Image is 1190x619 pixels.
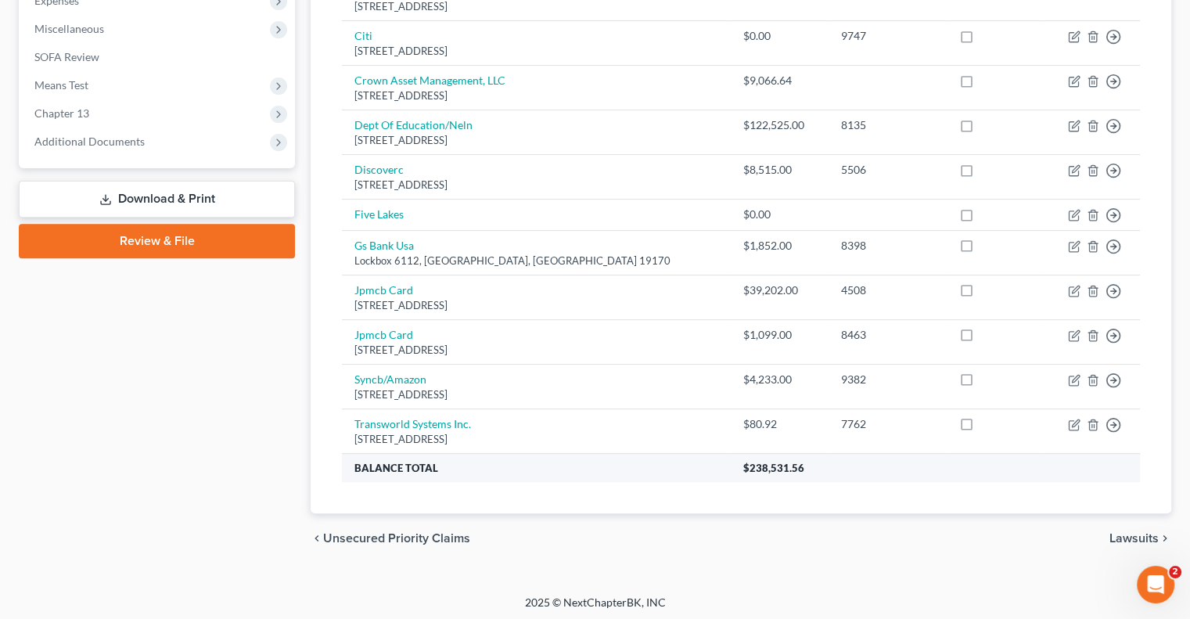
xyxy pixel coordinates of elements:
[354,328,413,341] a: Jpmcb Card
[1109,532,1171,545] button: Lawsuits chevron_right
[743,462,804,474] span: $238,531.56
[743,73,816,88] div: $9,066.64
[743,238,816,254] div: $1,852.00
[743,327,816,343] div: $1,099.00
[354,343,718,358] div: [STREET_ADDRESS]
[354,44,718,59] div: [STREET_ADDRESS]
[354,298,718,313] div: [STREET_ADDRESS]
[1159,532,1171,545] i: chevron_right
[841,162,933,178] div: 5506
[841,28,933,44] div: 9747
[841,238,933,254] div: 8398
[323,532,470,545] span: Unsecured Priority Claims
[354,178,718,193] div: [STREET_ADDRESS]
[354,29,372,42] a: Citi
[311,532,470,545] button: chevron_left Unsecured Priority Claims
[19,224,295,258] a: Review & File
[354,133,718,148] div: [STREET_ADDRESS]
[19,181,295,218] a: Download & Print
[22,43,295,71] a: SOFA Review
[1137,566,1174,603] iframe: Intercom live chat
[34,50,99,63] span: SOFA Review
[34,135,145,148] span: Additional Documents
[841,327,933,343] div: 8463
[354,239,414,252] a: Gs Bank Usa
[354,283,413,297] a: Jpmcb Card
[1169,566,1181,578] span: 2
[354,163,404,176] a: Discoverc
[311,532,323,545] i: chevron_left
[841,117,933,133] div: 8135
[342,453,731,481] th: Balance Total
[743,28,816,44] div: $0.00
[354,432,718,447] div: [STREET_ADDRESS]
[743,283,816,298] div: $39,202.00
[841,416,933,432] div: 7762
[354,372,426,386] a: Syncb/Amazon
[354,417,471,430] a: Transworld Systems Inc.
[34,22,104,35] span: Miscellaneous
[841,283,933,298] div: 4508
[34,78,88,92] span: Means Test
[743,416,816,432] div: $80.92
[841,372,933,387] div: 9382
[354,74,505,87] a: Crown Asset Management, LLC
[354,88,718,103] div: [STREET_ADDRESS]
[354,254,718,268] div: Lockbox 6112, [GEOGRAPHIC_DATA], [GEOGRAPHIC_DATA] 19170
[743,117,816,133] div: $122,525.00
[34,106,89,120] span: Chapter 13
[1109,532,1159,545] span: Lawsuits
[354,207,404,221] a: Five Lakes
[743,372,816,387] div: $4,233.00
[743,207,816,222] div: $0.00
[354,118,473,131] a: Dept Of Education/Neln
[354,387,718,402] div: [STREET_ADDRESS]
[743,162,816,178] div: $8,515.00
